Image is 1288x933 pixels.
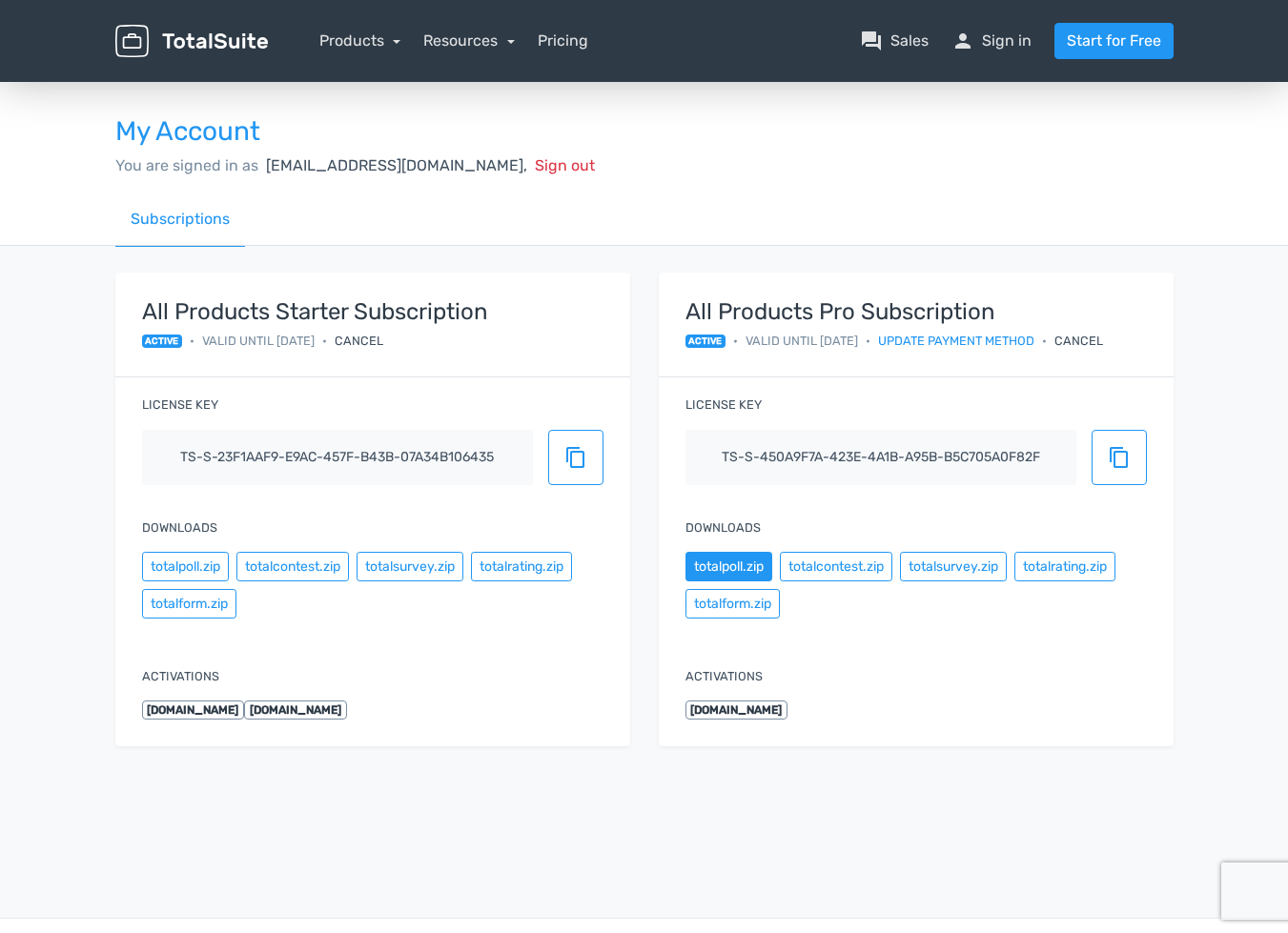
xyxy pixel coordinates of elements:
a: Update payment method [878,332,1034,350]
a: question_answerSales [860,30,929,52]
img: logo_orange.svg [31,30,46,46]
button: totalpoll.zip [142,552,229,581]
label: License key [685,396,762,414]
a: Products [319,31,401,50]
span: active [142,335,183,348]
h3: My Account [115,117,1174,147]
span: [EMAIL_ADDRESS][DOMAIN_NAME], [266,156,527,174]
button: totalsurvey.zip [900,552,1007,581]
img: tab_domain_overview_orange.svg [65,112,80,128]
label: Activations [685,667,763,685]
button: totalcontest.zip [780,552,892,581]
strong: All Products Pro Subscription [685,299,1104,324]
span: [DOMAIN_NAME] [685,700,788,720]
label: Downloads [142,518,217,537]
img: tab_keywords_by_traffic_grey.svg [200,112,215,128]
button: totalcontest.zip [236,552,349,581]
strong: All Products Starter Subscription [142,299,488,324]
span: • [866,332,870,350]
label: License key [142,396,218,414]
span: question_answer [860,30,883,52]
div: v 4.0.25 [53,30,93,46]
span: • [733,332,738,350]
span: Sign out [535,156,595,174]
button: totalrating.zip [471,552,572,581]
a: Resources [423,31,515,50]
img: TotalSuite for WordPress [115,25,268,58]
span: content_copy [1108,446,1131,469]
a: Subscriptions [115,193,245,247]
div: Cancel [335,332,383,350]
label: Downloads [685,518,761,537]
span: Valid until [DATE] [202,332,315,350]
button: content_copy [1092,430,1147,485]
a: Pricing [538,30,588,52]
span: • [190,332,194,350]
div: ドメイン概要 [86,114,159,127]
span: content_copy [564,446,587,469]
div: Cancel [1054,332,1103,350]
span: [DOMAIN_NAME] [244,700,347,720]
span: • [322,332,327,350]
a: personSign in [951,30,1032,52]
span: Valid until [DATE] [746,332,858,350]
span: • [1042,332,1047,350]
button: totalform.zip [142,589,236,619]
span: active [685,335,726,348]
button: totalrating.zip [1014,552,1115,581]
div: キーワード流入 [221,114,307,127]
img: website_grey.svg [31,50,46,67]
span: person [951,30,974,52]
button: totalpoll.zip [685,552,772,581]
a: Start for Free [1054,23,1174,59]
button: totalsurvey.zip [357,552,463,581]
label: Activations [142,667,219,685]
button: totalform.zip [685,589,780,619]
button: content_copy [548,430,603,485]
div: ドメイン: [DOMAIN_NAME] [50,50,220,67]
span: [DOMAIN_NAME] [142,700,245,720]
span: You are signed in as [115,156,258,174]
